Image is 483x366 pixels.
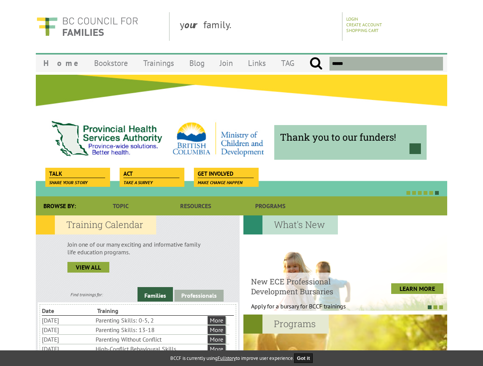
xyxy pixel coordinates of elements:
a: Blog [182,54,212,72]
span: Take a survey [123,180,153,185]
li: [DATE] [42,325,94,334]
a: TAG [273,54,302,72]
span: Share your story [49,180,88,185]
a: More [208,335,226,344]
a: view all [67,262,109,273]
li: [DATE] [42,344,94,353]
a: Create Account [346,22,382,27]
button: Got it [294,353,313,363]
h4: New ECE Professional Development Bursaries [251,276,365,296]
a: Act Take a survey [120,168,183,178]
li: High-Conflict Behavioural Skills [96,344,206,353]
a: Resources [158,196,233,215]
a: Shopping Cart [346,27,379,33]
a: LEARN MORE [391,283,443,294]
span: Thank you to our funders! [280,131,421,143]
input: Submit [309,57,323,71]
strong: our [184,18,203,31]
div: Find trainings for: [36,292,138,297]
a: More [208,326,226,334]
a: Links [240,54,273,72]
a: Bookstore [86,54,136,72]
span: Act [123,170,179,178]
a: Trainings [136,54,182,72]
h2: Programs [243,315,329,334]
span: Make change happen [198,180,243,185]
a: Join [212,54,240,72]
div: Browse By: [36,196,83,215]
span: Get Involved [198,170,254,178]
a: Topic [83,196,158,215]
li: Parenting Skills: 13-18 [96,325,206,334]
a: Login [346,16,358,22]
li: Parenting Skills: 0-5, 2 [96,316,206,325]
p: Join one of our many exciting and informative family life education programs. [67,241,208,256]
li: Training [97,306,151,315]
span: Talk [49,170,105,178]
p: Apply for a bursary for BCCF trainings West... [251,302,365,318]
a: Families [138,287,173,302]
a: Fullstory [218,355,236,361]
a: Get Involved Make change happen [194,168,257,178]
a: Talk Share your story [45,168,109,178]
img: BC Council for FAMILIES [36,12,139,41]
h2: Training Calendar [36,215,156,234]
li: Parenting Without Conflict [96,335,206,344]
li: Date [42,306,96,315]
div: y family. [174,12,342,41]
a: More [208,345,226,353]
a: Professionals [174,290,224,302]
a: More [208,316,226,324]
li: [DATE] [42,316,94,325]
a: Home [36,54,86,72]
a: Programs [233,196,308,215]
h2: What's New [243,215,338,234]
li: [DATE] [42,335,94,344]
